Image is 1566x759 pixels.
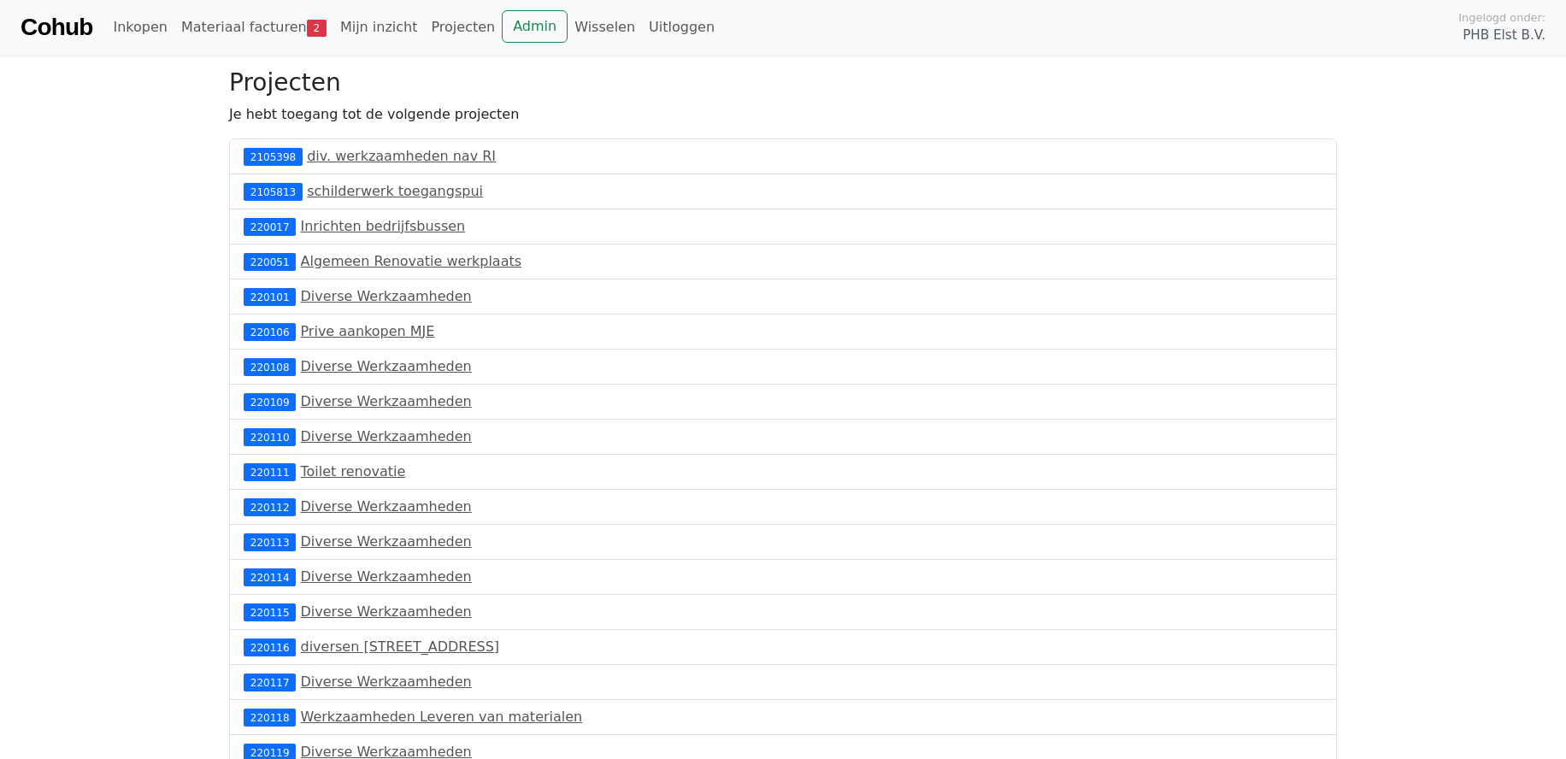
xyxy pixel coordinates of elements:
[106,10,174,44] a: Inkopen
[1463,26,1545,45] span: PHB Elst B.V.
[301,463,406,480] a: Toilet renovatie
[244,253,296,270] div: 220051
[229,68,1337,97] h3: Projecten
[301,253,522,269] a: Algemeen Renovatie werkplaats
[301,674,472,690] a: Diverse Werkzaamheden
[244,148,303,165] div: 2105398
[244,218,296,235] div: 220017
[21,7,92,48] a: Cohub
[301,638,500,655] a: diversen [STREET_ADDRESS]
[244,183,303,200] div: 2105813
[244,428,296,445] div: 220110
[301,603,472,620] a: Diverse Werkzaamheden
[424,10,502,44] a: Projecten
[307,20,327,37] span: 2
[307,183,483,199] a: schilderwerk toegangspui
[301,218,466,234] a: Inrichten bedrijfsbussen
[333,10,425,44] a: Mijn inzicht
[244,463,296,480] div: 220111
[244,498,296,515] div: 220112
[301,393,472,409] a: Diverse Werkzaamheden
[244,674,296,691] div: 220117
[174,10,333,44] a: Materiaal facturen2
[244,358,296,375] div: 220108
[301,533,472,550] a: Diverse Werkzaamheden
[244,533,296,550] div: 220113
[244,709,296,726] div: 220118
[301,288,472,304] a: Diverse Werkzaamheden
[244,288,296,305] div: 220101
[301,709,583,725] a: Werkzaamheden Leveren van materialen
[568,10,642,44] a: Wisselen
[642,10,721,44] a: Uitloggen
[244,393,296,410] div: 220109
[244,568,296,585] div: 220114
[244,603,296,621] div: 220115
[244,638,296,656] div: 220116
[301,358,472,374] a: Diverse Werkzaamheden
[307,148,496,164] a: div. werkzaamheden nav RI
[229,104,1337,125] p: Je hebt toegang tot de volgende projecten
[244,323,296,340] div: 220106
[301,323,435,339] a: Prive aankopen MJE
[301,498,472,515] a: Diverse Werkzaamheden
[1458,9,1545,26] span: Ingelogd onder:
[301,568,472,585] a: Diverse Werkzaamheden
[502,10,568,43] a: Admin
[301,428,472,444] a: Diverse Werkzaamheden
